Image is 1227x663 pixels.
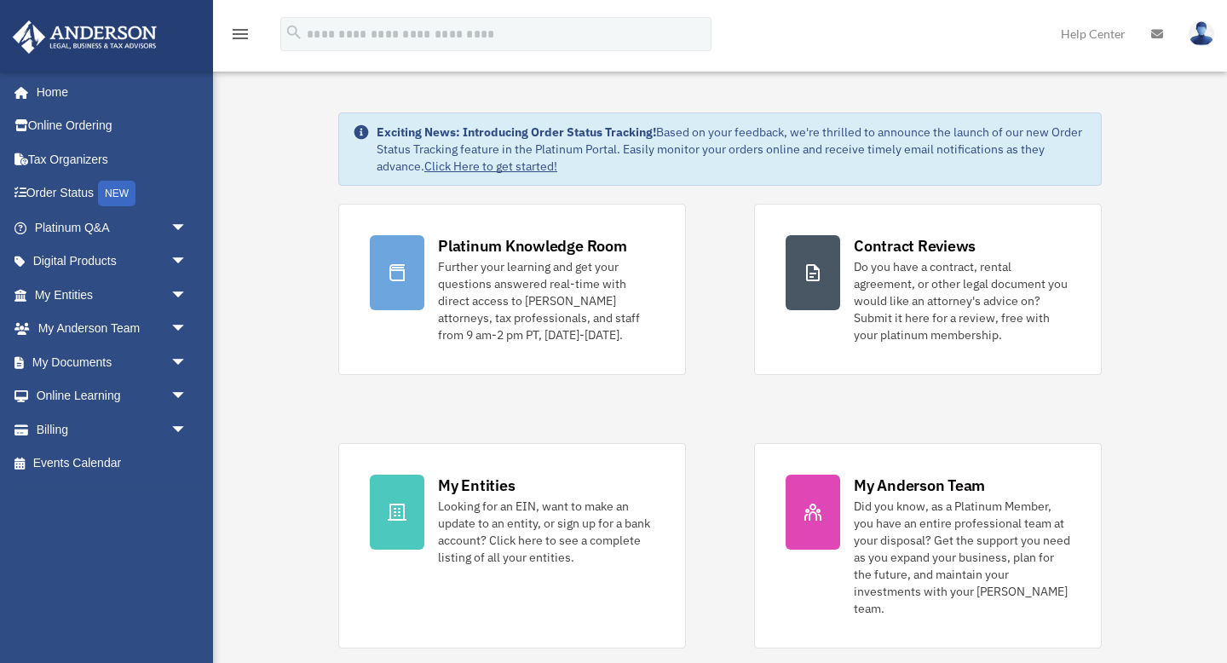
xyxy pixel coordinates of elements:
a: Platinum Knowledge Room Further your learning and get your questions answered real-time with dire... [338,204,686,375]
div: My Anderson Team [854,475,985,496]
a: Billingarrow_drop_down [12,412,213,447]
img: Anderson Advisors Platinum Portal [8,20,162,54]
div: Platinum Knowledge Room [438,235,627,257]
span: arrow_drop_down [170,312,204,347]
a: My Entities Looking for an EIN, want to make an update to an entity, or sign up for a bank accoun... [338,443,686,649]
a: Order StatusNEW [12,176,213,211]
div: Further your learning and get your questions answered real-time with direct access to [PERSON_NAM... [438,258,654,343]
div: Based on your feedback, we're thrilled to announce the launch of our new Order Status Tracking fe... [377,124,1087,175]
a: My Entitiesarrow_drop_down [12,278,213,312]
a: Digital Productsarrow_drop_down [12,245,213,279]
span: arrow_drop_down [170,379,204,414]
a: Online Ordering [12,109,213,143]
a: Click Here to get started! [424,159,557,174]
a: Home [12,75,204,109]
a: Online Learningarrow_drop_down [12,379,213,413]
i: menu [230,24,251,44]
div: Looking for an EIN, want to make an update to an entity, or sign up for a bank account? Click her... [438,498,654,566]
div: Did you know, as a Platinum Member, you have an entire professional team at your disposal? Get th... [854,498,1070,617]
img: User Pic [1189,21,1214,46]
span: arrow_drop_down [170,210,204,245]
div: Do you have a contract, rental agreement, or other legal document you would like an attorney's ad... [854,258,1070,343]
span: arrow_drop_down [170,345,204,380]
div: NEW [98,181,135,206]
a: Events Calendar [12,447,213,481]
a: Tax Organizers [12,142,213,176]
div: My Entities [438,475,515,496]
a: My Documentsarrow_drop_down [12,345,213,379]
span: arrow_drop_down [170,245,204,280]
a: Platinum Q&Aarrow_drop_down [12,210,213,245]
strong: Exciting News: Introducing Order Status Tracking! [377,124,656,140]
a: Contract Reviews Do you have a contract, rental agreement, or other legal document you would like... [754,204,1102,375]
span: arrow_drop_down [170,278,204,313]
a: My Anderson Teamarrow_drop_down [12,312,213,346]
i: search [285,23,303,42]
a: My Anderson Team Did you know, as a Platinum Member, you have an entire professional team at your... [754,443,1102,649]
a: menu [230,30,251,44]
span: arrow_drop_down [170,412,204,447]
div: Contract Reviews [854,235,976,257]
